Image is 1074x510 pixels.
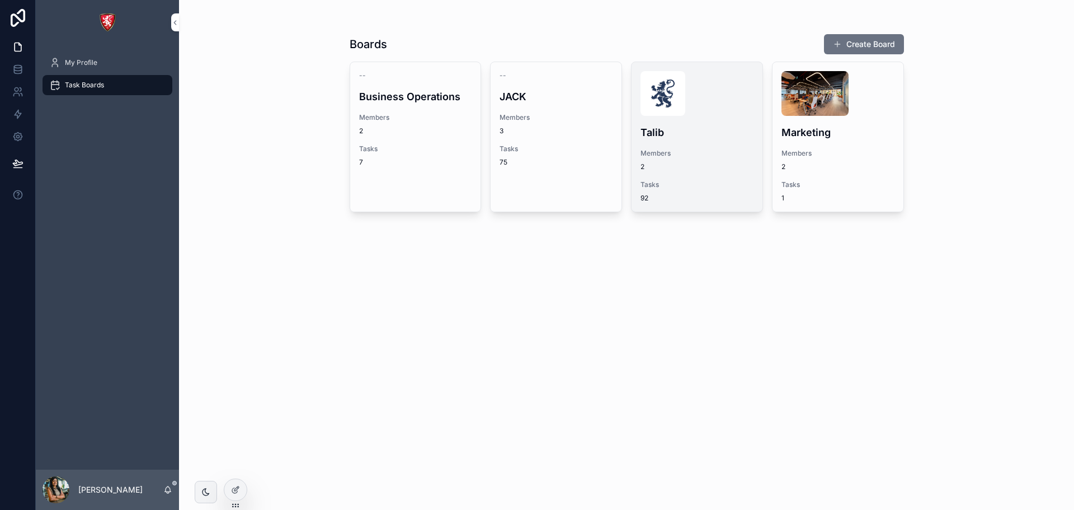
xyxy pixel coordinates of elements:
[43,75,172,95] a: Task Boards
[640,71,685,116] img: Creative-Color-Brushstroke-Lettering-Logo.jpg
[640,125,753,140] h4: Talib
[781,162,894,171] span: 2
[640,180,753,189] span: Tasks
[640,149,753,158] span: Members
[781,194,784,203] span: 1
[490,62,622,212] a: --JACKMembers3Tasks75
[43,53,172,73] a: My Profile
[359,89,472,104] h4: Business Operations
[500,89,613,104] h4: JACK
[78,484,143,495] p: [PERSON_NAME]
[824,34,904,54] button: Create Board
[359,144,472,153] span: Tasks
[359,71,366,80] span: --
[359,158,363,167] span: 7
[359,127,472,135] span: 2
[640,162,753,171] span: 2
[65,58,97,67] span: My Profile
[500,71,506,80] span: --
[640,194,648,203] span: 92
[781,180,894,189] span: Tasks
[98,13,116,31] img: App logo
[359,113,472,122] span: Members
[500,113,613,122] span: Members
[500,144,613,153] span: Tasks
[781,71,849,116] img: IMG_6556-HDR-Edit.jpg
[65,81,104,90] span: Task Boards
[36,45,179,110] div: scrollable content
[781,125,894,140] h4: Marketing
[350,62,482,212] a: --Business OperationsMembers2Tasks7
[772,62,904,212] a: IMG_6556-HDR-Edit.jpgMarketingMembers2Tasks1
[631,62,763,212] a: Creative-Color-Brushstroke-Lettering-Logo.jpgTalibMembers2Tasks92
[500,158,507,167] span: 75
[781,149,894,158] span: Members
[500,127,613,135] span: 3
[350,36,387,52] h1: Boards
